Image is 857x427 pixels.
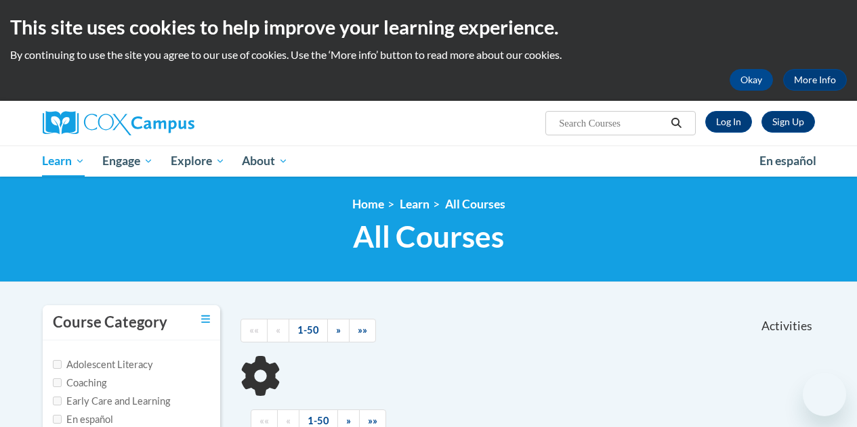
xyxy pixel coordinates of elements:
a: Begining [241,319,268,342]
a: Cox Campus [43,111,287,135]
input: Search Courses [558,115,666,131]
span: « [286,415,291,426]
span: En español [759,154,816,168]
input: Checkbox for Options [53,415,62,424]
a: About [233,145,297,177]
span: »» [368,415,377,426]
span: »» [358,324,367,336]
input: Checkbox for Options [53,378,62,387]
a: Next [327,319,350,342]
a: Previous [267,319,289,342]
a: Learn [34,145,94,177]
a: More Info [783,69,847,91]
a: Explore [162,145,234,177]
a: Register [761,111,815,133]
h3: Course Category [53,312,167,333]
a: 1-50 [289,319,328,342]
a: All Courses [445,197,505,211]
a: En español [751,147,825,175]
span: Engage [102,153,153,169]
span: » [336,324,341,336]
a: Home [352,197,384,211]
label: Adolescent Literacy [53,357,153,372]
input: Checkbox for Options [53,360,62,369]
span: «« [259,415,269,426]
a: Log In [705,111,752,133]
span: » [346,415,351,426]
button: Okay [730,69,773,91]
a: Engage [93,145,162,177]
span: Explore [171,153,225,169]
h2: This site uses cookies to help improve your learning experience. [10,14,847,41]
a: End [349,319,376,342]
label: En español [53,412,113,427]
a: Toggle collapse [201,312,210,327]
span: « [276,324,280,336]
img: Cox Campus [43,111,194,135]
p: By continuing to use the site you agree to our use of cookies. Use the ‘More info’ button to read... [10,47,847,62]
label: Early Care and Learning [53,394,170,409]
span: Activities [761,319,812,334]
span: All Courses [353,219,504,254]
span: About [242,153,288,169]
label: Coaching [53,376,106,390]
button: Search [666,115,686,131]
iframe: Button to launch messaging window [803,373,846,416]
a: Learn [400,197,430,211]
span: Learn [42,153,85,169]
input: Checkbox for Options [53,397,62,405]
span: «« [249,324,259,336]
div: Main menu [33,145,825,177]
